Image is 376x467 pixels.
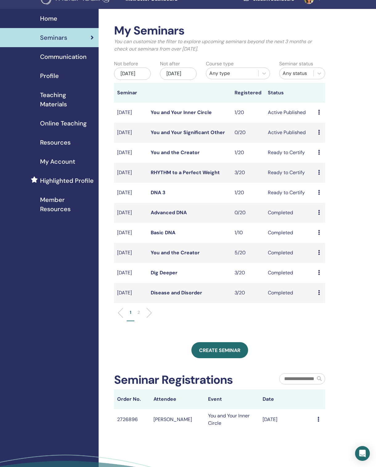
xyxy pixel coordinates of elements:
[151,189,166,196] a: DNA 3
[279,60,313,68] label: Seminar status
[40,195,94,214] span: Member Resources
[265,283,315,303] td: Completed
[231,223,265,243] td: 1/10
[151,289,202,296] a: Disease and Disorder
[231,243,265,263] td: 5/20
[151,109,212,116] a: You and Your Inner Circle
[260,409,314,430] td: [DATE]
[265,243,315,263] td: Completed
[231,203,265,223] td: 0/20
[265,83,315,103] th: Status
[114,38,325,53] p: You can customize the filter to explore upcoming seminars beyond the next 3 months or check out s...
[355,446,370,461] div: Open Intercom Messenger
[114,163,148,183] td: [DATE]
[206,60,234,68] label: Course type
[114,103,148,123] td: [DATE]
[231,123,265,143] td: 0/20
[114,203,148,223] td: [DATE]
[40,119,87,128] span: Online Teaching
[40,33,67,42] span: Seminars
[114,409,150,430] td: 2726896
[199,347,240,354] span: Create seminar
[265,183,315,203] td: Ready to Certify
[231,143,265,163] td: 1/20
[160,60,180,68] label: Not after
[151,249,200,256] a: You and the Creator
[265,163,315,183] td: Ready to Certify
[114,83,148,103] th: Seminar
[231,263,265,283] td: 3/20
[151,149,200,156] a: You and the Creator
[40,157,75,166] span: My Account
[137,309,140,316] p: 2
[205,389,260,409] th: Event
[130,309,131,316] p: 1
[151,229,175,236] a: Basic DNA
[114,60,138,68] label: Not before
[150,389,205,409] th: Attendee
[265,263,315,283] td: Completed
[40,52,87,61] span: Communication
[265,223,315,243] td: Completed
[40,138,71,147] span: Resources
[114,123,148,143] td: [DATE]
[191,342,248,358] a: Create seminar
[231,163,265,183] td: 3/20
[260,389,314,409] th: Date
[151,269,178,276] a: Dig Deeper
[265,123,315,143] td: Active Published
[231,183,265,203] td: 1/20
[114,389,150,409] th: Order No.
[114,183,148,203] td: [DATE]
[231,103,265,123] td: 1/20
[265,143,315,163] td: Ready to Certify
[114,373,233,387] h2: Seminar Registrations
[151,169,220,176] a: RHYTHM to a Perfect Weight
[114,223,148,243] td: [DATE]
[40,176,94,185] span: Highlighted Profile
[265,203,315,223] td: Completed
[209,70,255,77] div: Any type
[40,90,94,109] span: Teaching Materials
[283,70,310,77] div: Any status
[160,68,197,80] div: [DATE]
[114,24,325,38] h2: My Seminars
[205,409,260,430] td: You and Your Inner Circle
[231,83,265,103] th: Registered
[231,283,265,303] td: 3/20
[151,209,187,216] a: Advanced DNA
[114,263,148,283] td: [DATE]
[40,14,57,23] span: Home
[40,71,59,80] span: Profile
[151,129,225,136] a: You and Your Significant Other
[114,143,148,163] td: [DATE]
[150,409,205,430] td: [PERSON_NAME]
[114,243,148,263] td: [DATE]
[114,283,148,303] td: [DATE]
[114,68,151,80] div: [DATE]
[265,103,315,123] td: Active Published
